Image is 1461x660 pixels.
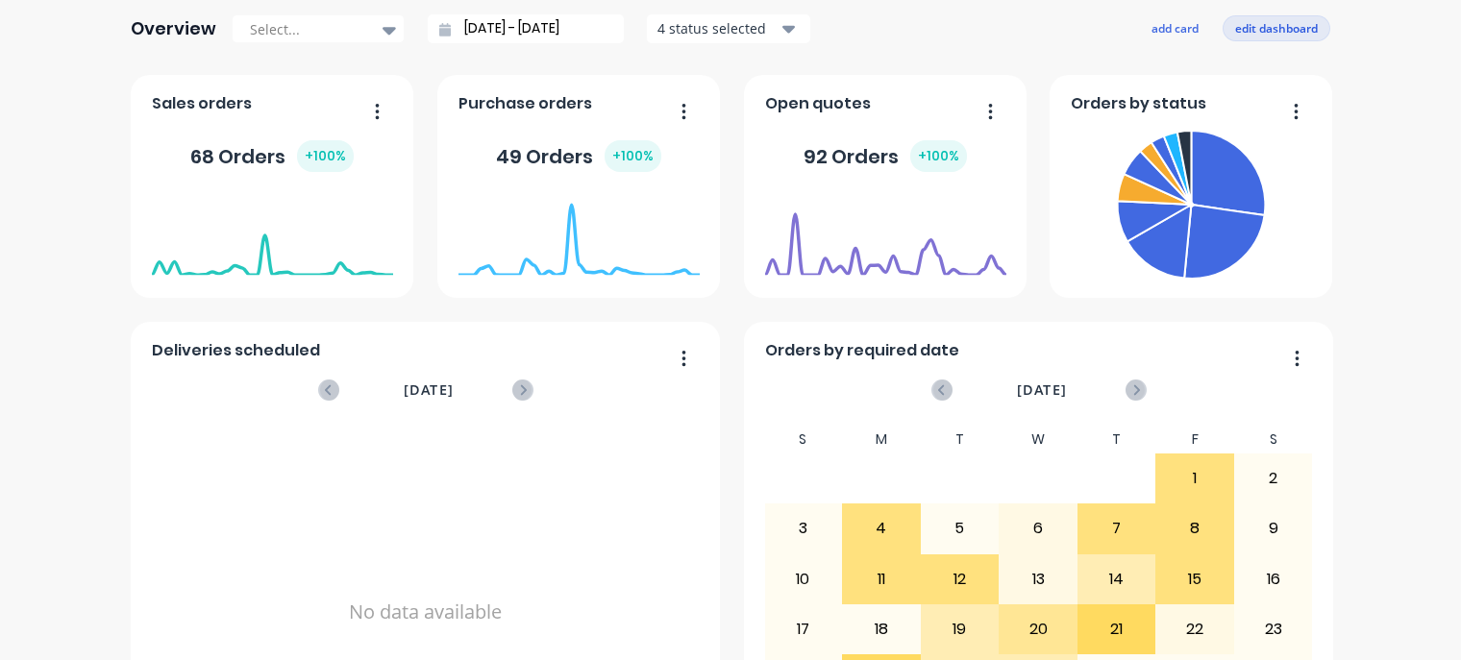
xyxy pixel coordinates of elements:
[1235,605,1312,653] div: 23
[910,140,967,172] div: + 100 %
[404,379,454,401] span: [DATE]
[1156,504,1233,552] div: 8
[999,426,1077,453] div: W
[842,426,921,453] div: M
[765,504,842,552] div: 3
[605,140,661,172] div: + 100 %
[765,555,842,603] div: 10
[131,10,216,48] div: Overview
[1139,15,1211,40] button: add card
[1000,555,1077,603] div: 13
[1223,15,1330,40] button: edit dashboard
[1156,454,1233,502] div: 1
[804,140,967,172] div: 92 Orders
[657,18,779,38] div: 4 status selected
[458,92,592,115] span: Purchase orders
[1078,504,1155,552] div: 7
[922,605,999,653] div: 19
[1077,426,1156,453] div: T
[843,555,920,603] div: 11
[764,426,843,453] div: S
[1155,426,1234,453] div: F
[765,92,871,115] span: Open quotes
[190,140,354,172] div: 68 Orders
[1235,555,1312,603] div: 16
[1071,92,1206,115] span: Orders by status
[765,605,842,653] div: 17
[647,14,810,43] button: 4 status selected
[1000,605,1077,653] div: 20
[1000,504,1077,552] div: 6
[843,605,920,653] div: 18
[843,504,920,552] div: 4
[1234,426,1313,453] div: S
[152,92,252,115] span: Sales orders
[1017,379,1067,401] span: [DATE]
[297,140,354,172] div: + 100 %
[1156,555,1233,603] div: 15
[1078,555,1155,603] div: 14
[921,426,1000,453] div: T
[1078,605,1155,653] div: 21
[1235,454,1312,502] div: 2
[922,504,999,552] div: 5
[496,140,661,172] div: 49 Orders
[1235,504,1312,552] div: 9
[922,555,999,603] div: 12
[1156,605,1233,653] div: 22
